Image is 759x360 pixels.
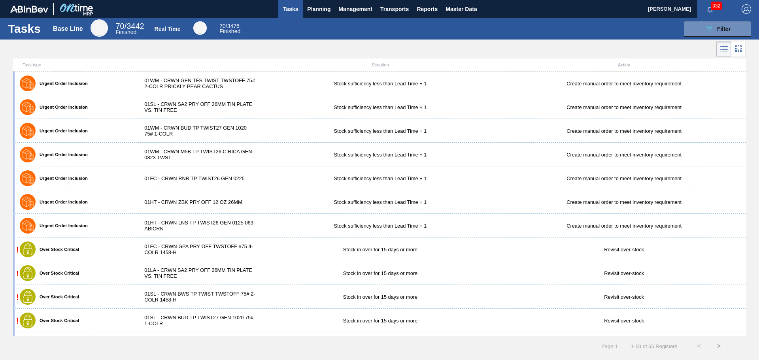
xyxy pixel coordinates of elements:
div: Stock in over for 15 days or more [259,318,502,324]
label: Urgent Order Inclusion [36,105,88,109]
span: Planning [307,4,330,14]
div: Task type [15,62,136,67]
div: Stock in over for 15 days or more [259,270,502,276]
span: Management [338,4,372,14]
label: Over Stock Critical [36,247,79,252]
div: Base Line [115,23,144,35]
span: ! [16,317,19,325]
span: ! [16,293,19,302]
div: Create manual order to meet inventory requirement [502,104,746,110]
label: Over Stock Critical [36,318,79,323]
label: Urgent Order Inclusion [36,200,88,204]
label: Urgent Order Inclusion [36,152,88,157]
div: Stock sufficiency less than Lead Time + 1 [259,175,502,181]
img: Logout [742,4,751,14]
div: 01FC - CRWN RNR TP TWIST26 GEN 0225 [136,175,258,181]
div: 01LA - CRWN SA2 PRY OFF 26MM TIN PLATE VS. TIN FREE [136,267,258,279]
div: Stock sufficiency less than Lead Time + 1 [259,128,502,134]
span: Transports [380,4,409,14]
label: Over Stock Critical [36,271,79,275]
span: ! [16,269,19,278]
div: Real Time [193,21,207,35]
span: Tasks [282,4,299,14]
div: Stock sufficiency less than Lead Time + 1 [259,152,502,158]
span: / 3476 [219,23,240,29]
span: 1 - 50 of 65 Registers [629,343,677,349]
div: Situation [259,62,502,67]
span: Reports [417,4,438,14]
div: List Vision [716,41,731,57]
div: Create manual order to meet inventory requirement [502,152,746,158]
h1: Tasks [8,24,43,33]
div: Stock sufficiency less than Lead Time + 1 [259,81,502,87]
label: Over Stock Critical [36,294,79,299]
div: 01SL - CRWN BUD TP TWIST27 GEN 1020 75# 1-COLR [136,315,258,326]
div: Revisit over-stock [502,318,746,324]
span: 70 [219,23,226,29]
div: Revisit over-stock [502,270,746,276]
div: 01FC - CRWN GPA PRY OFF TWSTOFF #75 4-COLR 1458-H [136,243,258,255]
div: 01SL - CRWN BWS TP TWIST TWSTOFF 75# 2-COLR 1458-H [136,291,258,303]
div: Revisit over-stock [502,294,746,300]
span: ! [16,245,19,254]
div: 01WM - CRWN BUD TP TWIST27 GEN 1020 75# 1-COLR [136,125,258,137]
div: Stock sufficiency less than Lead Time + 1 [259,223,502,229]
img: TNhmsLtSVTkK8tSr43FrP2fwEKptu5GPRR3wAAAABJRU5ErkJggg== [10,6,48,13]
button: > [709,336,729,356]
div: Card Vision [731,41,746,57]
span: 70 [115,22,124,30]
div: 01WM - CRWN GEN TFS TWIST TWSTOFF 75# 2-COLR PRICKLY PEAR CACTUS [136,77,258,89]
button: < [689,336,709,356]
div: Real Time [155,26,181,32]
span: Finished [115,29,136,35]
div: Stock sufficiency less than Lead Time + 1 [259,199,502,205]
div: Real Time [219,24,240,34]
div: Stock in over for 15 days or more [259,247,502,253]
button: Notifications [697,4,723,15]
div: 01SL - CRWN SA2 PRY OFF 26MM TIN PLATE VS. TIN FREE [136,101,258,113]
label: Urgent Order Inclusion [36,128,88,133]
div: Action [502,62,746,67]
div: Stock in over for 15 days or more [259,294,502,300]
div: 01HT - CRWN LNS TP TWIST26 GEN 0125 063 ABICRN [136,220,258,232]
div: 01WM - CRWN M5B TP TWIST26 C.RICA GEN 0823 TWST [136,149,258,160]
button: Filter [684,21,751,37]
div: Create manual order to meet inventory requirement [502,128,746,134]
label: Urgent Order Inclusion [36,81,88,86]
div: Revisit over-stock [502,247,746,253]
div: Base Line [91,19,108,37]
span: Page : 1 [601,343,617,349]
label: Urgent Order Inclusion [36,223,88,228]
span: Finished [219,28,240,34]
div: Base Line [53,25,83,32]
div: Stock sufficiency less than Lead Time + 1 [259,104,502,110]
div: 01HT - CRWN ZBK PRY OFF 12 OZ 26MM [136,199,258,205]
div: Create manual order to meet inventory requirement [502,81,746,87]
div: Create manual order to meet inventory requirement [502,199,746,205]
label: Urgent Order Inclusion [36,176,88,181]
span: Filter [717,26,731,32]
div: Create manual order to meet inventory requirement [502,223,746,229]
span: / 3442 [115,22,144,30]
span: 332 [711,2,722,10]
div: Create manual order to meet inventory requirement [502,175,746,181]
span: Master Data [446,4,477,14]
